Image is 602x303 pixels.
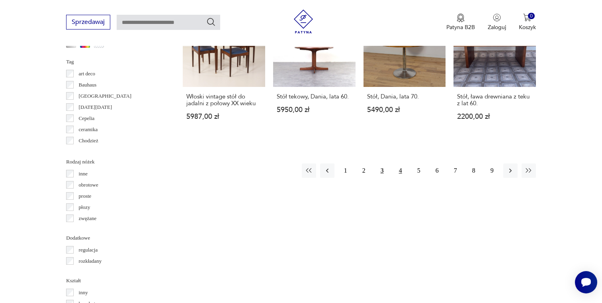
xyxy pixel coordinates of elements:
button: 5 [412,163,426,178]
p: 5950,00 zł [277,106,352,113]
a: Ikona medaluPatyna B2B [446,14,475,31]
button: 4 [393,163,408,178]
p: zwężane [79,214,97,223]
p: 5987,00 zł [186,113,262,120]
p: płozy [79,203,90,212]
img: Ikona medalu [457,14,465,22]
button: Szukaj [206,17,216,27]
p: 2200,00 zł [457,113,532,120]
img: Ikonka użytkownika [493,14,501,22]
a: Sprzedawaj [66,20,110,26]
p: [DATE][DATE] [79,103,112,112]
p: inny [79,288,88,297]
p: Tag [66,57,164,66]
p: 5490,00 zł [367,106,442,113]
a: Stół, Dania, lata 70.Stół, Dania, lata 70.5490,00 zł [364,5,446,136]
p: Patyna B2B [446,24,475,31]
button: Zaloguj [488,14,506,31]
button: 2 [357,163,371,178]
p: Chodzież [79,136,98,145]
button: 1 [338,163,353,178]
img: Ikona koszyka [523,14,531,22]
a: Włoski vintage stół do jadalni z połowy XX wiekuWłoski vintage stół do jadalni z połowy XX wieku5... [183,5,265,136]
p: ceramika [79,125,98,134]
p: Bauhaus [79,81,97,89]
button: 0Koszyk [519,14,536,31]
a: Stół tekowy, Dania, lata 60.Stół tekowy, Dania, lata 60.5950,00 zł [273,5,356,136]
button: Sprzedawaj [66,15,110,30]
button: 9 [485,163,499,178]
p: [GEOGRAPHIC_DATA] [79,92,132,100]
img: Patyna - sklep z meblami i dekoracjami vintage [291,10,315,33]
h3: Włoski vintage stół do jadalni z połowy XX wieku [186,93,262,107]
h3: Stół tekowy, Dania, lata 60. [277,93,352,100]
p: art deco [79,69,96,78]
p: Rodzaj nóżek [66,157,164,166]
p: proste [79,192,92,201]
p: Kształt [66,276,164,285]
h3: Stół, Dania, lata 70. [367,93,442,100]
button: 7 [448,163,463,178]
button: 6 [430,163,444,178]
p: Dodatkowe [66,234,164,242]
button: 8 [467,163,481,178]
p: obrotowe [79,181,98,189]
p: regulacja [79,246,98,254]
button: Patyna B2B [446,14,475,31]
h3: Stół, ława drewniana z teku z lat 60. [457,93,532,107]
div: 0 [528,13,535,20]
p: rozkładany [79,257,102,266]
button: 3 [375,163,389,178]
p: Zaloguj [488,24,506,31]
p: Cepelia [79,114,95,123]
p: Ćmielów [79,148,98,156]
a: Stół, ława drewniana z teku z lat 60.Stół, ława drewniana z teku z lat 60.2200,00 zł [453,5,536,136]
iframe: Smartsupp widget button [575,271,597,293]
p: Koszyk [519,24,536,31]
p: inne [79,169,88,178]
